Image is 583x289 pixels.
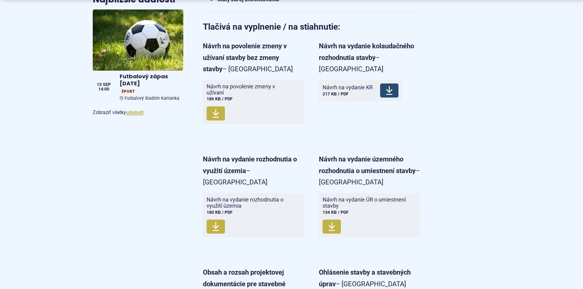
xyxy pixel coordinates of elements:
[207,83,293,96] span: Návrh na povolenie zmeny v užívaní
[319,155,416,174] strong: Návrh na vydanie územného rozhodnutia o umiestnení stavby
[125,96,179,101] span: Futbalový štadión Kanianka
[319,40,420,75] p: – [GEOGRAPHIC_DATA]
[120,88,137,94] span: Šport
[93,9,183,103] a: Futbalový zápas [DATE] ŠportFutbalový štadión Kanianka 13 sep 14:00
[319,193,420,237] a: Návrh na vydanie ÚR o umiestnení stavby134 KB / PDF
[319,154,420,188] p: – [GEOGRAPHIC_DATA]
[203,22,340,32] strong: Tlačivá na vyplnenie / na stiahnutie:
[207,197,293,209] span: Návrh na vydanie rozhodnutia o využití územia
[203,193,304,237] a: Návrh na vydanie rozhodnutia o využití územia180 KB / PDF
[319,42,414,61] strong: Návrh na vydanie kolaudačného rozhodnutia stavby
[323,210,349,215] span: 134 KB / PDF
[323,91,349,97] span: 217 KB / PDF
[207,210,233,215] span: 180 KB / PDF
[203,154,304,188] p: – [GEOGRAPHIC_DATA]
[103,83,111,87] span: sep
[97,83,102,87] span: 13
[207,96,233,102] span: 186 KB / PDF
[323,197,409,209] span: Návrh na vydanie ÚR o umiestnení stavby
[120,73,181,87] h4: Futbalový zápas [DATE]
[323,84,373,91] span: Návrh na vydanie KR
[93,108,183,117] p: Zobraziť všetky
[319,269,411,287] strong: Ohlásenie stavby a stavebných úprav
[203,40,304,75] p: – [GEOGRAPHIC_DATA]
[97,87,111,91] span: 14:00
[203,80,304,124] a: Návrh na povolenie zmeny v užívaní186 KB / PDF
[203,42,287,73] strong: Návrh na povolenie zmeny v užívaní stavby bez zmeny stavby
[126,109,144,115] a: Zobraziť všetky udalosti
[319,80,402,101] a: Návrh na vydanie KR217 KB / PDF
[203,155,297,174] strong: Návrh na vydanie rozhodnutia o využití územia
